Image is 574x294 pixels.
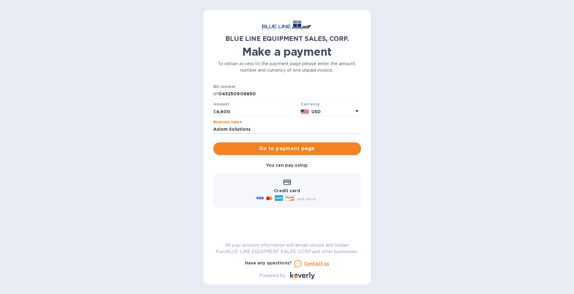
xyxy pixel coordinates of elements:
input: Enter bill number [218,89,361,99]
label: Business name [213,120,242,124]
u: Contact us [304,261,329,266]
b: Credit card [274,188,300,193]
label: Bill number [213,85,235,89]
label: Amount [213,103,229,106]
p: $ [213,109,216,115]
span: and more... [297,197,319,201]
h1: Make a payment [213,45,361,58]
b: You can pay using: [266,163,308,168]
b: USD [311,109,321,114]
b: Have any questions? [245,260,292,265]
img: USD [301,109,309,114]
p: To obtain access to the payment page please enter the amount, number and currency of one unpaid i... [213,61,361,73]
button: Go to payment page [213,142,361,155]
p: № [213,91,218,97]
input: 0.00 [216,107,299,116]
input: Enter business name [213,125,361,134]
b: BLUE LINE EQUIPMENT SALES, CORP. [225,35,348,42]
p: All your account information will remain secure and hidden from BLUE LINE EQUIPMENT SALES, CORP. ... [213,242,361,255]
span: Go to payment page [218,145,356,152]
p: Powered by [259,272,285,279]
b: Currency [301,102,320,106]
